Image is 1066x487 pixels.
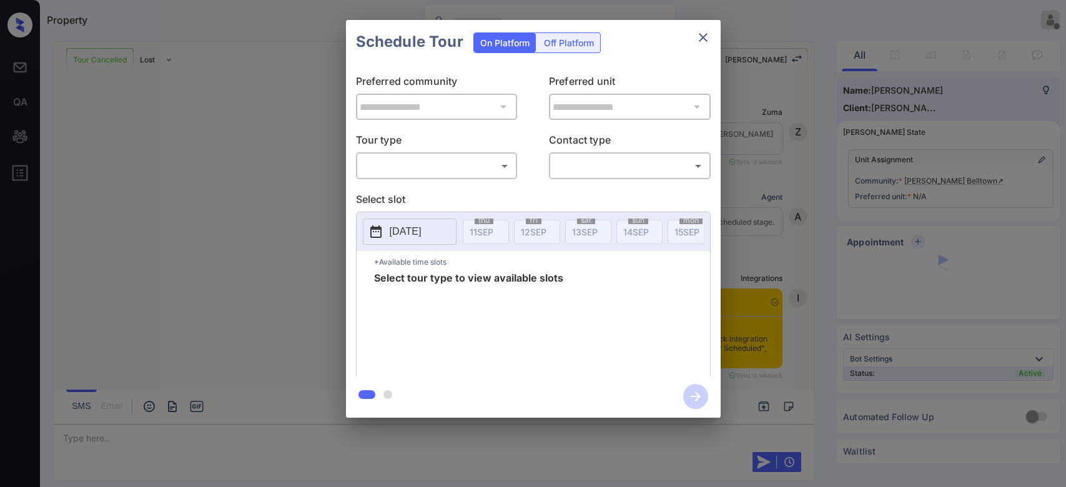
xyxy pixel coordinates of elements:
[363,219,457,245] button: [DATE]
[356,74,518,94] p: Preferred community
[549,132,711,152] p: Contact type
[538,33,600,52] div: Off Platform
[390,224,422,239] p: [DATE]
[474,33,536,52] div: On Platform
[356,132,518,152] p: Tour type
[691,25,716,50] button: close
[346,20,473,64] h2: Schedule Tour
[549,74,711,94] p: Preferred unit
[374,273,563,373] span: Select tour type to view available slots
[374,251,710,273] p: *Available time slots
[356,192,711,212] p: Select slot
